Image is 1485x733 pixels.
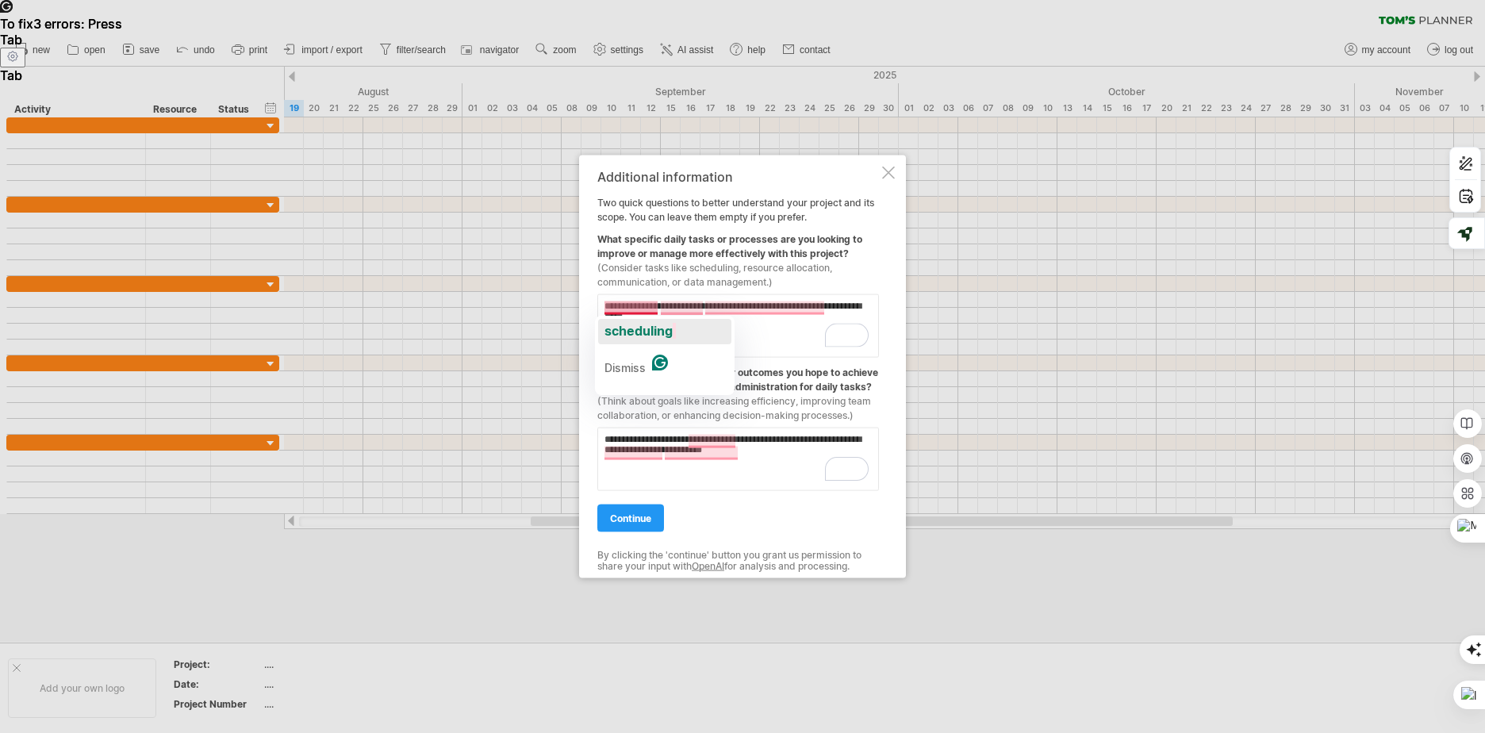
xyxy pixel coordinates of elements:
[597,170,879,184] div: Additional information
[692,560,724,572] a: OpenAI
[597,170,879,564] div: Two quick questions to better understand your project and its scope. You can leave them empty if ...
[597,395,871,421] span: (Think about goals like increasing efficiency, improving team collaboration, or enhancing decisio...
[597,550,879,573] div: By clicking the 'continue' button you grant us permission to share your input with for analysis a...
[597,358,879,423] div: What are the primary goals or outcomes you hope to achieve through improving business administrat...
[597,428,879,491] textarea: To enrich screen reader interactions, please activate Accessibility in Grammarly extension settings
[597,262,832,288] span: (Consider tasks like scheduling, resource allocation, communication, or data management.)
[597,294,879,358] textarea: To enrich screen reader interactions, please activate Accessibility in Grammarly extension settings
[597,505,664,532] a: continue
[597,225,879,290] div: What specific daily tasks or processes are you looking to improve or manage more effectively with...
[610,512,651,524] span: continue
